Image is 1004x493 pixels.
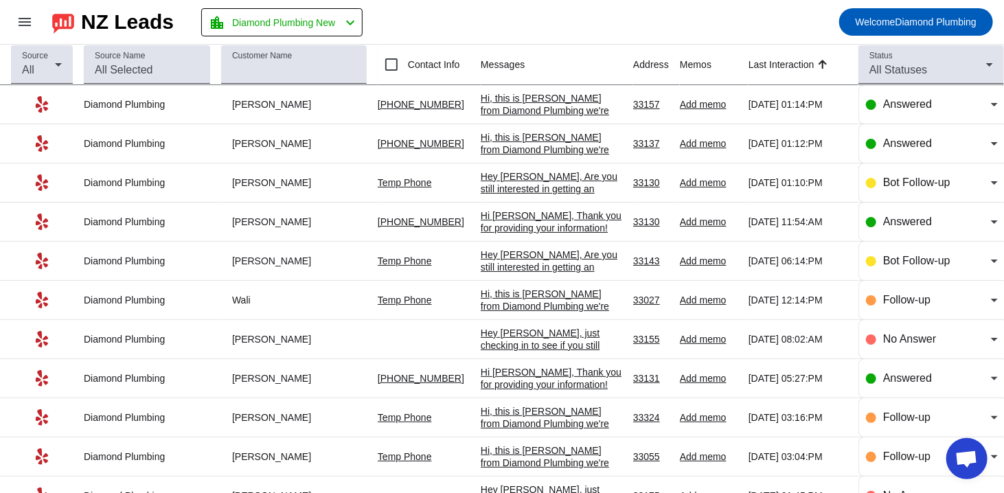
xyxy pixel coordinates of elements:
mat-icon: Yelp [34,448,50,465]
div: Hi, this is [PERSON_NAME] from Diamond Plumbing we're following up on your recent plumbing servic... [481,288,622,424]
div: Add memo [680,450,738,463]
span: No Answer [883,333,936,345]
div: 33155 [633,333,669,345]
div: [PERSON_NAME] [221,411,367,424]
mat-label: Source Name [95,51,145,60]
div: Diamond Plumbing [84,294,210,306]
mat-icon: Yelp [34,96,50,113]
a: Temp Phone [378,295,432,306]
div: Diamond Plumbing [84,255,210,267]
mat-icon: Yelp [34,292,50,308]
div: [PERSON_NAME] [221,372,367,385]
th: Messages [481,45,633,85]
div: [PERSON_NAME] [221,137,367,150]
img: logo [52,10,74,34]
div: [PERSON_NAME] [221,98,367,111]
div: [PERSON_NAME] [221,176,367,189]
mat-icon: Yelp [34,253,50,269]
div: NZ Leads [81,12,174,32]
div: [PERSON_NAME] [221,216,367,228]
span: Answered [883,216,932,227]
label: Contact Info [405,58,460,71]
mat-icon: Yelp [34,370,50,387]
div: [DATE] 03:04:PM [749,450,847,463]
a: [PHONE_NUMBER] [378,373,464,384]
mat-icon: chevron_left [342,14,358,31]
a: Open chat [946,438,988,479]
div: Hi, this is [PERSON_NAME] from Diamond Plumbing we're following up on your recent plumbing servic... [481,92,622,228]
div: [PERSON_NAME] [221,333,367,345]
a: Temp Phone [378,412,432,423]
div: Add memo [680,216,738,228]
div: Add memo [680,137,738,150]
div: 33324 [633,411,669,424]
div: Hi [PERSON_NAME], Thank you for providing your information! We'll get back to you as soon as poss... [481,209,622,259]
div: 33130 [633,176,669,189]
span: Bot Follow-up [883,255,950,266]
div: 33157 [633,98,669,111]
mat-icon: menu [16,14,33,30]
mat-icon: Yelp [34,135,50,152]
a: [PHONE_NUMBER] [378,99,464,110]
div: Diamond Plumbing [84,333,210,345]
div: 33131 [633,372,669,385]
div: Diamond Plumbing [84,137,210,150]
div: Diamond Plumbing [84,411,210,424]
mat-icon: location_city [209,14,225,31]
div: Add memo [680,294,738,306]
span: Diamond Plumbing New [232,13,335,32]
div: [PERSON_NAME] [221,255,367,267]
div: Add memo [680,372,738,385]
span: Answered [883,137,932,149]
mat-icon: Yelp [34,174,50,191]
div: Add memo [680,255,738,267]
div: [DATE] 08:02:AM [749,333,847,345]
mat-label: Source [22,51,48,60]
div: [DATE] 01:10:PM [749,176,847,189]
div: 33055 [633,450,669,463]
div: Add memo [680,176,738,189]
mat-label: Status [869,51,893,60]
div: [DATE] 05:27:PM [749,372,847,385]
span: Follow-up [883,294,931,306]
span: All [22,64,34,76]
a: Temp Phone [378,177,432,188]
div: 33137 [633,137,669,150]
span: Answered [883,372,932,384]
span: Answered [883,98,932,110]
a: [PHONE_NUMBER] [378,138,464,149]
span: Bot Follow-up [883,176,950,188]
div: Diamond Plumbing [84,216,210,228]
span: Welcome [856,16,895,27]
div: Add memo [680,333,738,345]
div: 33143 [633,255,669,267]
div: Diamond Plumbing [84,372,210,385]
span: Diamond Plumbing [856,12,977,32]
mat-icon: Yelp [34,214,50,230]
th: Address [633,45,680,85]
a: Temp Phone [378,451,432,462]
div: [DATE] 11:54:AM [749,216,847,228]
div: Hey [PERSON_NAME], just checking in to see if you still need help with your project. Please let m... [481,327,622,401]
a: [PHONE_NUMBER] [378,216,464,227]
button: WelcomeDiamond Plumbing [839,8,993,36]
div: [DATE] 12:14:PM [749,294,847,306]
div: Diamond Plumbing [84,98,210,111]
div: Wali [221,294,367,306]
mat-icon: Yelp [34,409,50,426]
span: All Statuses [869,64,927,76]
span: Follow-up [883,411,931,423]
input: All Selected [95,62,199,78]
div: [DATE] 01:12:PM [749,137,847,150]
div: [PERSON_NAME] [221,450,367,463]
div: 33130 [633,216,669,228]
div: Diamond Plumbing [84,176,210,189]
div: Add memo [680,98,738,111]
div: Diamond Plumbing [84,450,210,463]
mat-icon: Yelp [34,331,50,347]
div: [DATE] 03:16:PM [749,411,847,424]
div: Hey [PERSON_NAME], Are you still interested in getting an estimate? Is there a good number to rea... [481,249,622,298]
div: [DATE] 01:14:PM [749,98,847,111]
div: Hey [PERSON_NAME], Are you still interested in getting an estimate? Is there a good number to rea... [481,170,622,220]
a: Temp Phone [378,255,432,266]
